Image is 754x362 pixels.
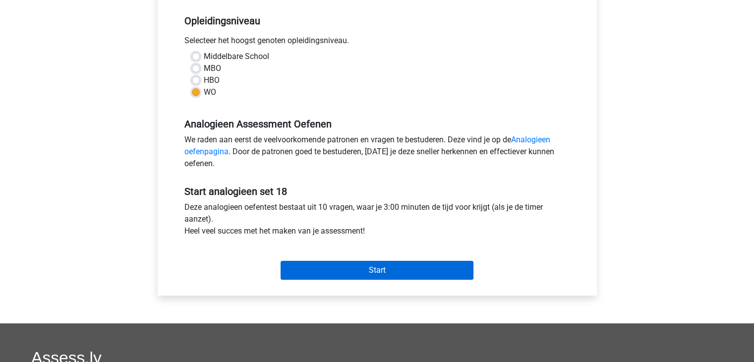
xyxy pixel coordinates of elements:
[177,134,578,174] div: We raden aan eerst de veelvoorkomende patronen en vragen te bestuderen. Deze vind je op de . Door...
[177,35,578,51] div: Selecteer het hoogst genoten opleidingsniveau.
[204,62,221,74] label: MBO
[204,51,269,62] label: Middelbare School
[204,74,220,86] label: HBO
[184,11,570,31] h5: Opleidingsniveau
[204,86,216,98] label: WO
[177,201,578,241] div: Deze analogieen oefentest bestaat uit 10 vragen, waar je 3:00 minuten de tijd voor krijgt (als je...
[281,261,473,280] input: Start
[184,118,570,130] h5: Analogieen Assessment Oefenen
[184,185,570,197] h5: Start analogieen set 18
